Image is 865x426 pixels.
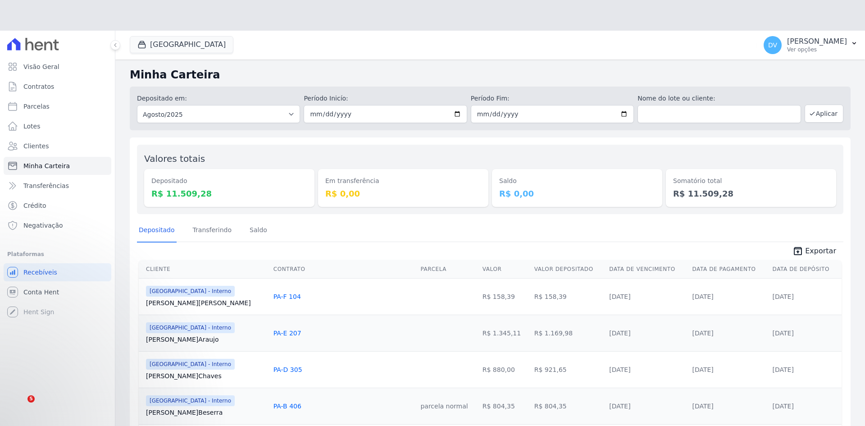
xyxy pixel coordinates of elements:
a: Transferindo [191,219,234,243]
span: Clientes [23,142,49,151]
a: [DATE] [692,403,713,410]
td: R$ 158,39 [479,278,531,315]
td: R$ 158,39 [531,278,606,315]
a: Minha Carteira [4,157,111,175]
td: R$ 880,00 [479,351,531,388]
dt: Somatório total [673,176,829,186]
td: R$ 804,35 [531,388,606,424]
span: Parcelas [23,102,50,111]
iframe: Intercom notifications mensagem [7,339,187,402]
dd: R$ 11.509,28 [151,188,307,200]
p: Ver opções [787,46,847,53]
a: [DATE] [609,330,630,337]
a: [DATE] [692,293,713,300]
td: R$ 804,35 [479,388,531,424]
span: DV [768,42,777,48]
div: Plataformas [7,249,108,260]
a: [DATE] [773,403,794,410]
span: Lotes [23,122,41,131]
dt: Depositado [151,176,307,186]
a: Parcelas [4,97,111,115]
span: [GEOGRAPHIC_DATA] - Interno [146,395,235,406]
a: Transferências [4,177,111,195]
span: Minha Carteira [23,161,70,170]
span: [GEOGRAPHIC_DATA] - Interno [146,359,235,370]
span: Contratos [23,82,54,91]
a: Contratos [4,78,111,96]
p: [PERSON_NAME] [787,37,847,46]
a: unarchive Exportar [785,246,843,258]
i: unarchive [792,246,803,257]
span: Recebíveis [23,268,57,277]
span: Visão Geral [23,62,59,71]
dd: R$ 11.509,28 [673,188,829,200]
a: Clientes [4,137,111,155]
a: [DATE] [609,366,630,373]
span: Crédito [23,201,46,210]
th: Cliente [139,260,270,279]
span: 5 [27,395,35,403]
a: parcela normal [420,403,468,410]
a: [DATE] [773,366,794,373]
th: Valor Depositado [531,260,606,279]
span: [GEOGRAPHIC_DATA] - Interno [146,322,235,333]
label: Período Inicío: [304,94,467,103]
dd: R$ 0,00 [499,188,655,200]
th: Parcela [417,260,478,279]
button: Aplicar [805,105,843,123]
a: Depositado [137,219,177,243]
label: Nome do lote ou cliente: [637,94,801,103]
td: R$ 1.169,98 [531,315,606,351]
td: R$ 921,65 [531,351,606,388]
a: PA-B 406 [273,403,301,410]
label: Valores totais [144,153,205,164]
th: Data de Pagamento [688,260,769,279]
span: [GEOGRAPHIC_DATA] - Interno [146,286,235,297]
a: PA-F 104 [273,293,301,300]
th: Data de Vencimento [605,260,688,279]
iframe: Intercom live chat [9,395,31,417]
a: [DATE] [773,330,794,337]
a: [PERSON_NAME]Araujo [146,335,266,344]
a: Crédito [4,197,111,215]
a: [PERSON_NAME]Chaves [146,371,266,380]
a: [DATE] [692,366,713,373]
a: Recebíveis [4,263,111,281]
a: PA-E 207 [273,330,301,337]
a: [PERSON_NAME]Beserra [146,408,266,417]
th: Contrato [270,260,417,279]
dd: R$ 0,00 [325,188,481,200]
a: Conta Hent [4,283,111,301]
a: [DATE] [609,403,630,410]
th: Valor [479,260,531,279]
td: R$ 1.345,11 [479,315,531,351]
span: Conta Hent [23,288,59,297]
button: [GEOGRAPHIC_DATA] [130,36,233,53]
a: Saldo [248,219,269,243]
label: Período Fim: [471,94,634,103]
a: PA-D 305 [273,366,302,373]
a: [DATE] [692,330,713,337]
span: Exportar [805,246,836,257]
a: Lotes [4,117,111,135]
span: Negativação [23,221,63,230]
button: DV [PERSON_NAME] Ver opções [756,32,865,58]
a: [DATE] [773,293,794,300]
dt: Saldo [499,176,655,186]
a: Negativação [4,216,111,234]
a: Visão Geral [4,58,111,76]
label: Depositado em: [137,95,187,102]
th: Data de Depósito [769,260,842,279]
a: [PERSON_NAME][PERSON_NAME] [146,298,266,307]
span: Transferências [23,181,69,190]
h2: Minha Carteira [130,67,851,83]
a: [DATE] [609,293,630,300]
dt: Em transferência [325,176,481,186]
